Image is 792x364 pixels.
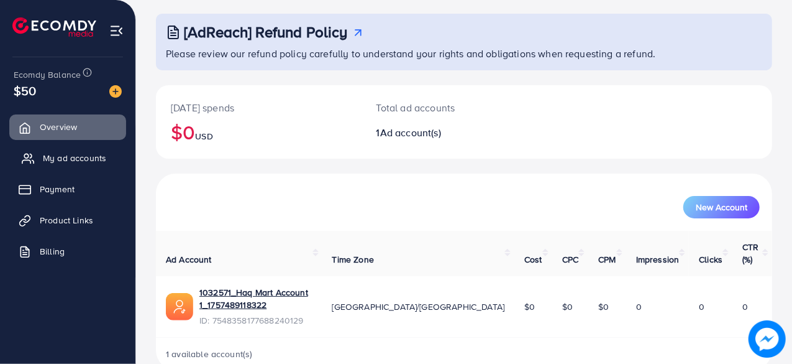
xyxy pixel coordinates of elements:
span: Ad account(s) [380,126,441,139]
button: New Account [683,196,760,218]
span: Ad Account [166,253,212,266]
span: CPC [562,253,578,266]
span: My ad accounts [43,152,106,164]
p: [DATE] spends [171,100,347,115]
a: 1032571_Haq Mart Account 1_1757489118322 [199,286,312,312]
h3: [AdReach] Refund Policy [184,23,348,41]
span: ID: 7548358177688240129 [199,314,312,327]
span: Overview [40,121,77,133]
p: Please review our refund policy carefully to understand your rights and obligations when requesti... [166,46,765,61]
span: Cost [524,253,542,266]
a: Overview [9,114,126,139]
img: image [749,320,786,358]
span: Product Links [40,214,93,226]
a: My ad accounts [9,146,126,170]
span: $0 [598,301,609,313]
span: 0 [742,301,748,313]
span: CPM [598,253,616,266]
span: 0 [699,301,704,313]
span: CTR (%) [742,241,758,266]
img: image [109,85,122,98]
span: [GEOGRAPHIC_DATA]/[GEOGRAPHIC_DATA] [332,301,505,313]
span: Billing [40,245,65,258]
span: 0 [636,301,642,313]
span: $50 [14,82,36,100]
img: logo [12,17,96,37]
a: Payment [9,177,126,202]
a: Billing [9,239,126,264]
img: menu [109,24,124,38]
span: Payment [40,183,75,195]
span: 1 available account(s) [166,348,253,360]
span: Clicks [699,253,722,266]
h2: $0 [171,120,347,144]
img: ic-ads-acc.e4c84228.svg [166,293,193,320]
span: Impression [636,253,680,266]
a: Product Links [9,208,126,233]
span: Ecomdy Balance [14,68,81,81]
span: $0 [562,301,573,313]
span: $0 [524,301,535,313]
span: USD [195,130,212,142]
span: New Account [696,203,747,212]
h2: 1 [376,127,501,139]
span: Time Zone [332,253,374,266]
p: Total ad accounts [376,100,501,115]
